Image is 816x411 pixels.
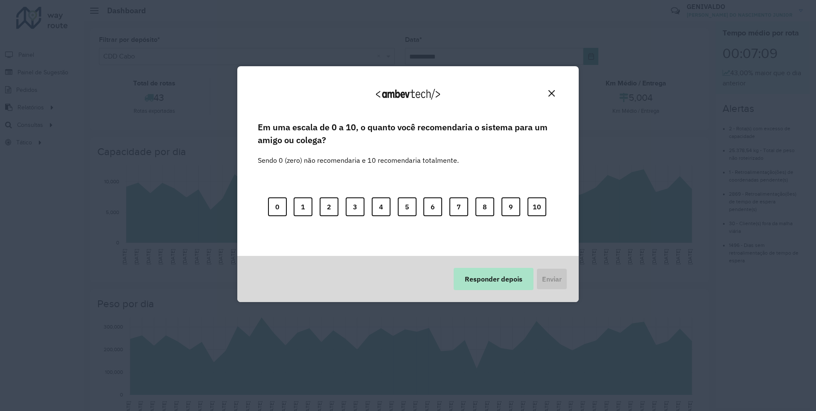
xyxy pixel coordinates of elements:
[398,197,417,216] button: 5
[527,197,546,216] button: 10
[376,89,440,100] img: Logo Ambevtech
[548,90,555,97] img: Close
[449,197,468,216] button: 7
[372,197,391,216] button: 4
[258,145,459,165] label: Sendo 0 (zero) não recomendaria e 10 recomendaria totalmente.
[501,197,520,216] button: 9
[268,197,287,216] button: 0
[320,197,338,216] button: 2
[475,197,494,216] button: 8
[346,197,364,216] button: 3
[258,121,558,147] label: Em uma escala de 0 a 10, o quanto você recomendaria o sistema para um amigo ou colega?
[545,87,558,100] button: Close
[294,197,312,216] button: 1
[454,268,533,290] button: Responder depois
[423,197,442,216] button: 6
